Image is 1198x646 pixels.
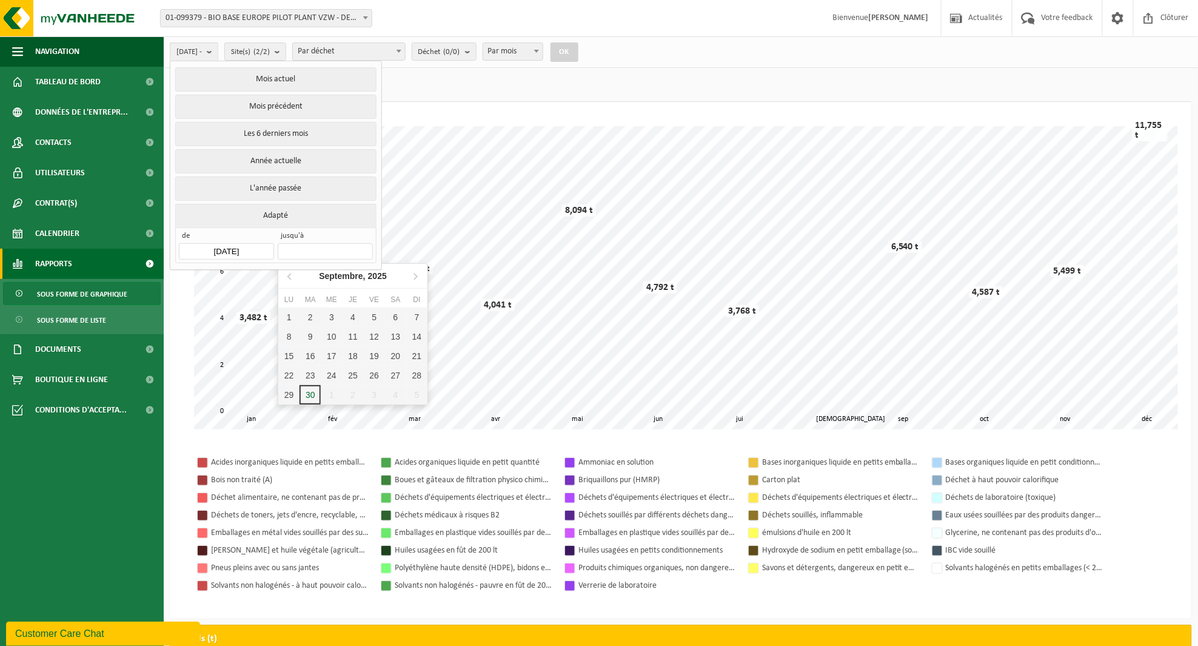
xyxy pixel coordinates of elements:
[211,490,369,505] div: Déchet alimentaire, ne contenant pas de produits d'origine animale, emballage mélangé (excepté ve...
[299,346,321,366] div: 16
[224,42,286,61] button: Site(s)(2/2)
[3,282,161,305] a: Sous forme de graphique
[385,294,406,306] div: Sa
[175,67,376,92] button: Mois actuel
[211,455,369,470] div: Acides inorganiques liquide en petits emballages
[211,578,369,593] div: Solvants non halogénés - à haut pouvoir calorifique en petits emballages (<200L)
[35,188,77,218] span: Contrat(s)
[278,294,299,306] div: Lu
[364,308,385,327] div: 5
[946,525,1103,540] div: Glycerine, ne contenant pas des produits d'origine animale
[364,346,385,366] div: 19
[364,327,385,346] div: 12
[299,327,321,346] div: 9
[418,43,460,61] span: Déchet
[946,543,1103,558] div: IBC vide souillé
[343,385,364,405] div: 2
[550,42,578,62] button: OK
[888,241,922,253] div: 6,540 t
[762,560,920,576] div: Savons et détergents, dangereux en petit emballage
[35,365,108,395] span: Boutique en ligne
[175,149,376,173] button: Année actuelle
[406,366,427,385] div: 28
[211,508,369,523] div: Déchets de toners, jets d'encre, recyclable, dangereux
[578,525,736,540] div: Emballages en plastique vides souillés par des substances toxiques
[406,327,427,346] div: 14
[385,308,406,327] div: 6
[211,525,369,540] div: Emballages en métal vides souillés par des substances dangereuses
[170,42,218,61] button: [DATE] -
[278,385,299,405] div: 29
[385,385,406,405] div: 4
[762,490,920,505] div: Déchets d'équipements électriques et électroniques : télévisions, moniteurs
[175,204,376,227] button: Adapté
[35,249,72,279] span: Rapports
[1133,119,1168,141] div: 11,755 t
[160,9,372,27] span: 01-099379 - BIO BASE EUROPE PILOT PLANT VZW - DESTELDONK
[278,366,299,385] div: 22
[946,560,1103,576] div: Solvants halogénés en petits emballages (< 200L)
[395,455,552,470] div: Acides organiques liquide en petit quantité
[578,578,736,593] div: Verrerie de laboratoire
[343,294,364,306] div: Je
[406,308,427,327] div: 7
[444,48,460,56] count: (0/0)
[175,122,376,146] button: Les 6 derniers mois
[175,177,376,201] button: L'année passée
[299,385,321,405] div: 30
[364,385,385,405] div: 3
[161,10,372,27] span: 01-099379 - BIO BASE EUROPE PILOT PLANT VZW - DESTELDONK
[179,231,273,243] span: de
[211,543,369,558] div: [PERSON_NAME] et huile végétale (agriculture, distribution, métiers de bouche)
[343,346,364,366] div: 18
[321,385,342,405] div: 1
[762,455,920,470] div: Bases inorganiques liquide en petits emballages
[946,508,1103,523] div: Eaux usées souillées par des produits dangereux
[35,67,101,97] span: Tableau de bord
[35,158,85,188] span: Utilisateurs
[406,385,427,405] div: 5
[578,508,736,523] div: Déchets souillés par différents déchets dangereux
[211,473,369,488] div: Bois non traité (A)
[278,231,372,243] span: jusqu'à
[299,366,321,385] div: 23
[3,308,161,331] a: Sous forme de liste
[35,395,127,425] span: Conditions d'accepta...
[6,619,202,646] iframe: chat widget
[343,327,364,346] div: 11
[321,308,342,327] div: 3
[481,299,515,311] div: 4,041 t
[395,490,552,505] div: Déchets d'équipements électriques et électroniques - Produits blancs industriels
[578,543,736,558] div: Huiles usagées en petits conditionnements
[395,560,552,576] div: Polyéthylène haute densité (HDPE), bidons et fûts, volume >2 litres, naturel
[946,455,1103,470] div: Bases organiques liquide en petit conditionnement
[278,327,299,346] div: 8
[314,266,392,286] div: Septembre,
[364,366,385,385] div: 26
[35,97,128,127] span: Données de l'entrepr...
[643,281,677,294] div: 4,792 t
[35,334,81,365] span: Documents
[278,308,299,327] div: 1
[762,543,920,558] div: Hydroxyde de sodium en petit emballage (solide)
[385,346,406,366] div: 20
[236,312,270,324] div: 3,482 t
[299,294,321,306] div: Ma
[299,308,321,327] div: 2
[395,543,552,558] div: Huiles usagées en fût de 200 lt
[946,473,1103,488] div: Déchet à haut pouvoir calorifique
[278,346,299,366] div: 15
[395,578,552,593] div: Solvants non halogénés - pauvre en fût de 200lt
[37,309,106,332] span: Sous forme de liste
[37,283,127,306] span: Sous forme de graphique
[483,43,543,60] span: Par mois
[35,218,79,249] span: Calendrier
[395,508,552,523] div: Déchets médicaux à risques B2
[343,308,364,327] div: 4
[483,42,543,61] span: Par mois
[385,327,406,346] div: 13
[412,42,477,61] button: Déchet(0/0)
[321,346,342,366] div: 17
[868,13,929,22] strong: [PERSON_NAME]
[969,286,1003,298] div: 4,587 t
